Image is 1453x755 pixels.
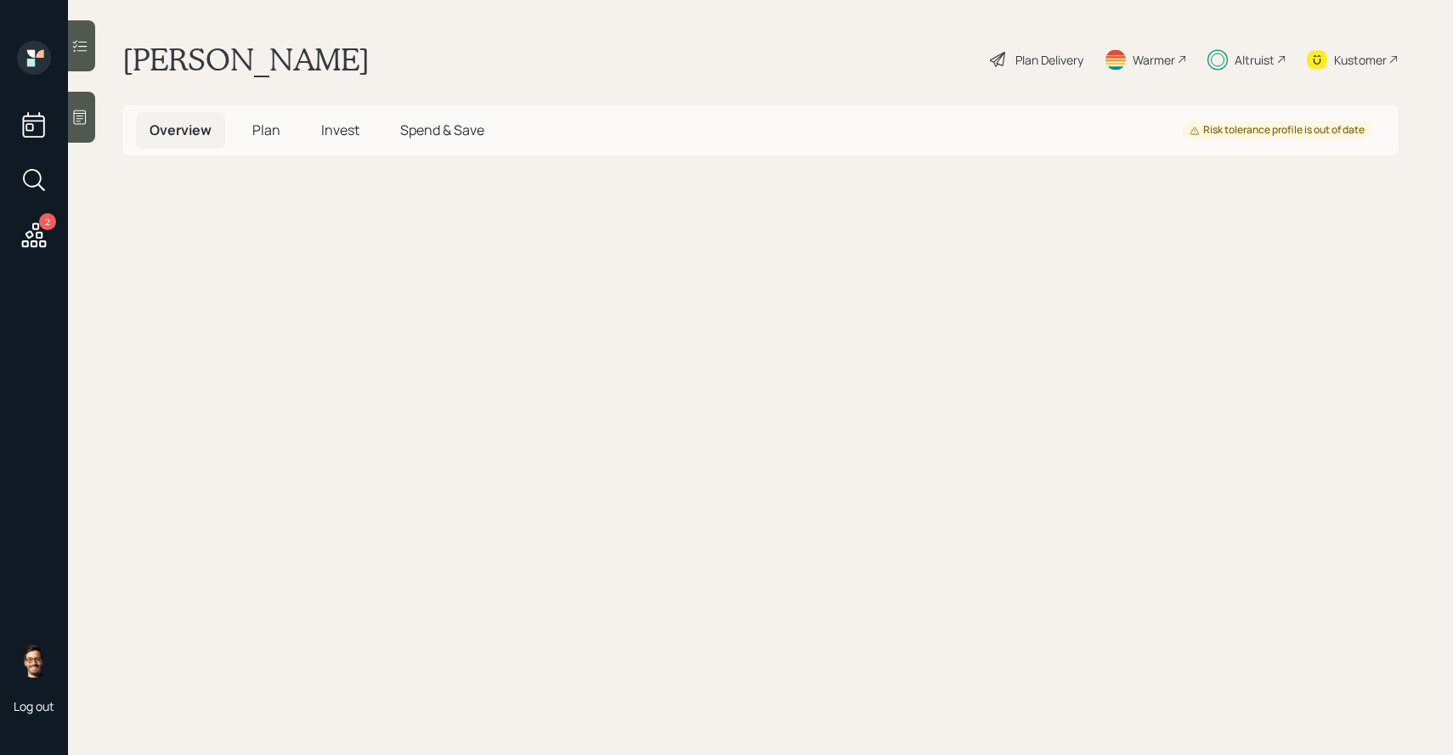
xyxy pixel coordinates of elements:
span: Invest [321,121,359,139]
span: Overview [150,121,212,139]
div: Plan Delivery [1015,51,1083,69]
span: Plan [252,121,280,139]
div: 2 [39,213,56,230]
h1: [PERSON_NAME] [122,41,370,78]
div: Altruist [1235,51,1275,69]
div: Warmer [1133,51,1175,69]
div: Log out [14,698,54,714]
span: Spend & Save [400,121,484,139]
div: Risk tolerance profile is out of date [1190,123,1365,138]
div: Kustomer [1334,51,1387,69]
img: sami-boghos-headshot.png [17,644,51,678]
